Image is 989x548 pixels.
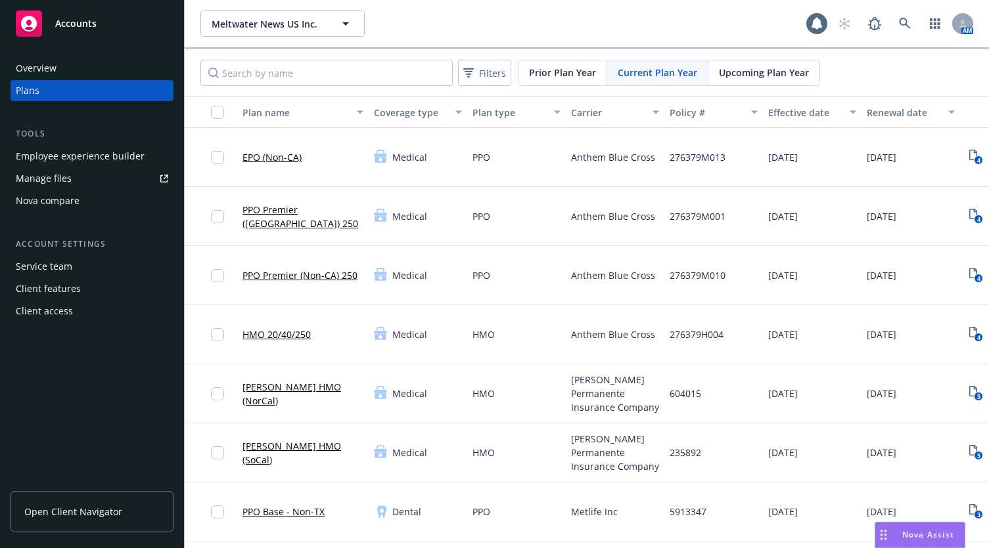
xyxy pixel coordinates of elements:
[670,106,743,119] div: Policy #
[212,17,325,31] span: Meltwater News US Inc.
[242,150,302,164] a: EPO (Non-CA)
[571,150,655,164] span: Anthem Blue Cross
[571,209,655,223] span: Anthem Blue Cross
[875,522,892,547] div: Drag to move
[977,392,980,401] text: 5
[965,265,986,286] a: View Plan Documents
[472,106,546,119] div: Plan type
[670,209,725,223] span: 276379M001
[200,11,365,37] button: Meltwater News US Inc.
[472,150,490,164] span: PPO
[965,324,986,345] a: View Plan Documents
[55,18,97,29] span: Accounts
[392,150,427,164] span: Medical
[211,505,224,518] input: Toggle Row Selected
[211,151,224,164] input: Toggle Row Selected
[369,96,467,128] button: Coverage type
[768,327,798,341] span: [DATE]
[11,80,173,101] a: Plans
[664,96,763,128] button: Policy #
[242,439,363,467] a: [PERSON_NAME] HMO (SoCal)
[392,387,427,400] span: Medical
[16,278,81,299] div: Client features
[571,327,655,341] span: Anthem Blue Cross
[670,505,706,518] span: 5913347
[16,256,72,277] div: Service team
[24,505,122,518] span: Open Client Navigator
[867,150,896,164] span: [DATE]
[211,328,224,341] input: Toggle Row Selected
[479,66,506,80] span: Filters
[768,150,798,164] span: [DATE]
[965,147,986,168] a: View Plan Documents
[965,383,986,404] a: View Plan Documents
[211,387,224,400] input: Toggle Row Selected
[11,58,173,79] a: Overview
[16,80,39,101] div: Plans
[965,206,986,227] a: View Plan Documents
[392,209,427,223] span: Medical
[768,505,798,518] span: [DATE]
[392,268,427,282] span: Medical
[472,268,490,282] span: PPO
[862,96,960,128] button: Renewal date
[719,66,809,79] span: Upcoming Plan Year
[11,5,173,42] a: Accounts
[571,373,659,414] span: [PERSON_NAME] Permanente Insurance Company
[374,106,448,119] div: Coverage type
[670,268,725,282] span: 276379M010
[529,66,596,79] span: Prior Plan Year
[902,529,954,540] span: Nova Assist
[11,301,173,322] a: Client access
[11,190,173,211] a: Nova compare
[472,505,490,518] span: PPO
[16,301,73,322] div: Client access
[392,446,427,459] span: Medical
[768,106,842,119] div: Effective date
[768,209,798,223] span: [DATE]
[977,274,980,283] text: 4
[11,256,173,277] a: Service team
[242,106,349,119] div: Plan name
[11,168,173,189] a: Manage files
[977,452,980,460] text: 5
[965,442,986,463] a: View Plan Documents
[472,209,490,223] span: PPO
[892,11,918,37] a: Search
[862,11,888,37] a: Report a Bug
[867,268,896,282] span: [DATE]
[16,146,145,167] div: Employee experience builder
[670,150,725,164] span: 276379M013
[472,327,495,341] span: HMO
[763,96,862,128] button: Effective date
[211,269,224,282] input: Toggle Row Selected
[472,387,495,400] span: HMO
[571,106,645,119] div: Carrier
[875,522,965,548] button: Nova Assist
[566,96,664,128] button: Carrier
[571,505,618,518] span: Metlife Inc
[242,505,325,518] a: PPO Base - Non-TX
[16,168,72,189] div: Manage files
[977,511,980,519] text: 3
[922,11,948,37] a: Switch app
[670,446,701,459] span: 235892
[768,446,798,459] span: [DATE]
[392,505,421,518] span: Dental
[670,387,701,400] span: 604015
[11,278,173,299] a: Client features
[11,146,173,167] a: Employee experience builder
[571,432,659,473] span: [PERSON_NAME] Permanente Insurance Company
[867,106,940,119] div: Renewal date
[467,96,566,128] button: Plan type
[867,209,896,223] span: [DATE]
[242,268,357,282] a: PPO Premier (Non-CA) 250
[867,387,896,400] span: [DATE]
[11,238,173,251] div: Account settings
[242,380,363,408] a: [PERSON_NAME] HMO (NorCal)
[867,327,896,341] span: [DATE]
[392,327,427,341] span: Medical
[11,127,173,140] div: Tools
[977,156,980,165] text: 4
[200,60,453,86] input: Search by name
